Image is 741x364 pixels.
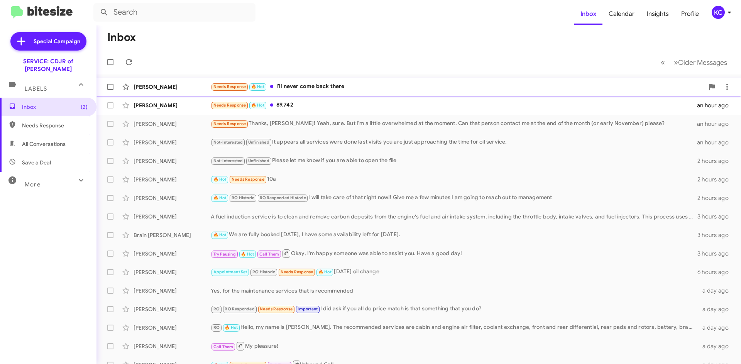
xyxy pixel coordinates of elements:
[93,3,255,22] input: Search
[211,305,698,313] div: I did ask if you all do price match is that something that you do?
[211,323,698,332] div: Hello, my name is [PERSON_NAME]. The recommended services are cabin and engine air filter, coolan...
[134,342,211,350] div: [PERSON_NAME]
[697,268,735,276] div: 6 hours ago
[213,177,227,182] span: 🔥 Hot
[697,250,735,257] div: 3 hours ago
[674,58,678,67] span: »
[134,305,211,313] div: [PERSON_NAME]
[213,232,227,237] span: 🔥 Hot
[251,103,264,108] span: 🔥 Hot
[656,54,732,70] nav: Page navigation example
[134,139,211,146] div: [PERSON_NAME]
[232,177,264,182] span: Needs Response
[213,252,236,257] span: Try Pausing
[211,82,704,91] div: I'll never come back there
[211,287,698,295] div: Yes, for the maintenance services that is recommended
[213,158,243,163] span: Not-Interested
[134,324,211,332] div: [PERSON_NAME]
[241,252,254,257] span: 🔥 Hot
[211,341,698,351] div: My pleasure!
[213,103,246,108] span: Needs Response
[656,54,670,70] button: Previous
[697,194,735,202] div: 2 hours ago
[225,306,254,312] span: RO Responded
[697,157,735,165] div: 2 hours ago
[22,103,88,111] span: Inbox
[134,102,211,109] div: [PERSON_NAME]
[134,83,211,91] div: [PERSON_NAME]
[697,120,735,128] div: an hour ago
[661,58,665,67] span: «
[712,6,725,19] div: KC
[107,31,136,44] h1: Inbox
[134,120,211,128] div: [PERSON_NAME]
[22,122,88,129] span: Needs Response
[213,195,227,200] span: 🔥 Hot
[252,269,275,274] span: RO Historic
[211,267,697,276] div: [DATE] oil change
[211,193,697,202] div: I will take care of that right now!! Give me a few minutes I am going to reach out to management
[248,158,269,163] span: Unfinished
[25,181,41,188] span: More
[134,268,211,276] div: [PERSON_NAME]
[213,325,220,330] span: RO
[211,138,697,147] div: It appears all services were done last visits you are just approaching the time for oil service.
[260,195,306,200] span: RO Responded Historic
[675,3,705,25] a: Profile
[22,140,66,148] span: All Conversations
[232,195,254,200] span: RO Historic
[641,3,675,25] a: Insights
[248,140,269,145] span: Unfinished
[678,58,727,67] span: Older Messages
[134,287,211,295] div: [PERSON_NAME]
[225,325,238,330] span: 🔥 Hot
[698,305,735,313] div: a day ago
[213,84,246,89] span: Needs Response
[705,6,733,19] button: KC
[81,103,88,111] span: (2)
[251,84,264,89] span: 🔥 Hot
[697,213,735,220] div: 3 hours ago
[281,269,313,274] span: Needs Response
[211,156,697,165] div: Please let me know if you are able to open the file
[698,324,735,332] div: a day ago
[697,139,735,146] div: an hour ago
[134,213,211,220] div: [PERSON_NAME]
[134,250,211,257] div: [PERSON_NAME]
[211,101,697,110] div: 89,742
[211,249,697,258] div: Okay, I'm happy someone was able to assist you. Have a good day!
[318,269,332,274] span: 🔥 Hot
[213,306,220,312] span: RO
[574,3,602,25] a: Inbox
[134,194,211,202] div: [PERSON_NAME]
[211,119,697,128] div: Thanks, [PERSON_NAME]! Yeah, sure. But I'm a little overwhelmed at the moment. Can that person co...
[22,159,51,166] span: Save a Deal
[698,342,735,350] div: a day ago
[25,85,47,92] span: Labels
[259,252,279,257] span: Call Them
[134,157,211,165] div: [PERSON_NAME]
[211,230,697,239] div: We are fully booked [DATE], I have some availability left for [DATE].
[211,175,697,184] div: 10a
[213,344,233,349] span: Call Them
[134,231,211,239] div: Brain [PERSON_NAME]
[260,306,293,312] span: Needs Response
[34,37,80,45] span: Special Campaign
[10,32,86,51] a: Special Campaign
[602,3,641,25] a: Calendar
[213,269,247,274] span: Appointment Set
[697,102,735,109] div: an hour ago
[213,121,246,126] span: Needs Response
[213,140,243,145] span: Not-Interested
[669,54,732,70] button: Next
[697,176,735,183] div: 2 hours ago
[298,306,318,312] span: Important
[697,231,735,239] div: 3 hours ago
[134,176,211,183] div: [PERSON_NAME]
[211,213,697,220] div: A fuel induction service is to clean and remove carbon deposits from the engine's fuel and air in...
[698,287,735,295] div: a day ago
